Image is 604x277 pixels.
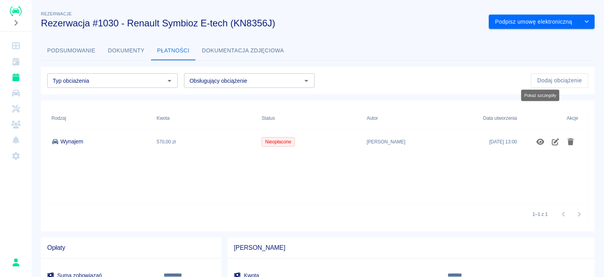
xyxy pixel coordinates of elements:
a: Ustawienia [3,148,28,164]
button: Edytuj obciążenie [548,135,563,149]
div: Rodzaj [52,107,66,129]
div: Autor [367,107,378,129]
button: Usuń obciążenie [563,135,578,149]
button: Rozwiń nawigację [10,18,22,28]
div: Kwota [157,107,169,129]
span: Nieopłacone [262,138,294,145]
span: [PERSON_NAME] [234,244,588,252]
div: Data utworzenia [468,107,521,129]
p: 1–1 z 1 [532,211,548,218]
div: 19 sie 2025, 13:00 [489,138,517,145]
button: drop-down [579,15,595,29]
div: Akcje [567,107,578,129]
div: Status [261,107,275,129]
img: Renthelp [10,6,22,16]
a: Powiadomienia [3,132,28,148]
button: Dokumentacja zdjęciowa [196,41,291,60]
span: Rezerwacje [41,11,72,16]
button: Pokaż szczegóły [533,135,548,149]
button: Otwórz [301,75,312,86]
button: Płatności [151,41,196,60]
button: Podsumowanie [41,41,102,60]
button: Podpisz umowę elektroniczną [489,15,579,29]
button: Otwórz [164,75,175,86]
a: Klienci [3,117,28,132]
div: Akcje [521,107,582,129]
div: 570,00 zł [153,129,258,154]
a: Serwisy [3,101,28,117]
div: Data utworzenia [483,107,517,129]
div: [PERSON_NAME] [363,129,468,154]
a: Kalendarz [3,54,28,69]
a: Dashboard [3,38,28,54]
button: Dokumenty [102,41,151,60]
div: Status [258,107,363,129]
p: Wynajem [61,138,83,146]
div: Autor [363,107,468,129]
button: Dodaj obciążenie [531,73,588,88]
div: Pokaż szczegóły [521,90,559,101]
a: Rezerwacje [3,69,28,85]
div: Rodzaj [48,107,153,129]
a: Flota [3,85,28,101]
span: Opłaty [47,244,215,252]
div: Kwota [153,107,258,129]
h3: Rezerwacja #1030 - Renault Symbioz E-tech (KN8356J) [41,18,482,29]
button: Wiktor Hryc [7,254,24,271]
